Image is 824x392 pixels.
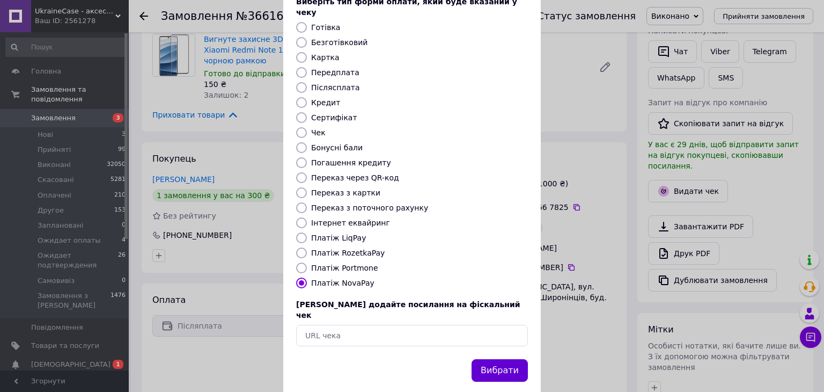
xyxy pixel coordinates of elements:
label: Кредит [311,98,340,107]
label: Переказ з картки [311,188,380,197]
label: Картка [311,53,340,62]
label: Передплата [311,68,359,77]
label: Погашення кредиту [311,158,391,167]
label: Платіж RozetkaPay [311,249,385,257]
span: [PERSON_NAME] додайте посилання на фіскальний чек [296,300,520,320]
button: Вибрати [472,359,528,382]
label: Безготівковий [311,38,367,47]
label: Переказ через QR-код [311,173,399,182]
label: Переказ з поточного рахунку [311,204,428,212]
label: Платіж NovaPay [311,279,374,287]
label: Сертифікат [311,113,357,122]
input: URL чека [296,325,528,346]
label: Інтернет еквайринг [311,219,390,227]
label: Чек [311,128,326,137]
label: Післясплата [311,83,360,92]
label: Бонусні бали [311,143,363,152]
label: Платіж Portmone [311,264,378,272]
label: Готівка [311,23,340,32]
label: Платіж LiqPay [311,234,366,242]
